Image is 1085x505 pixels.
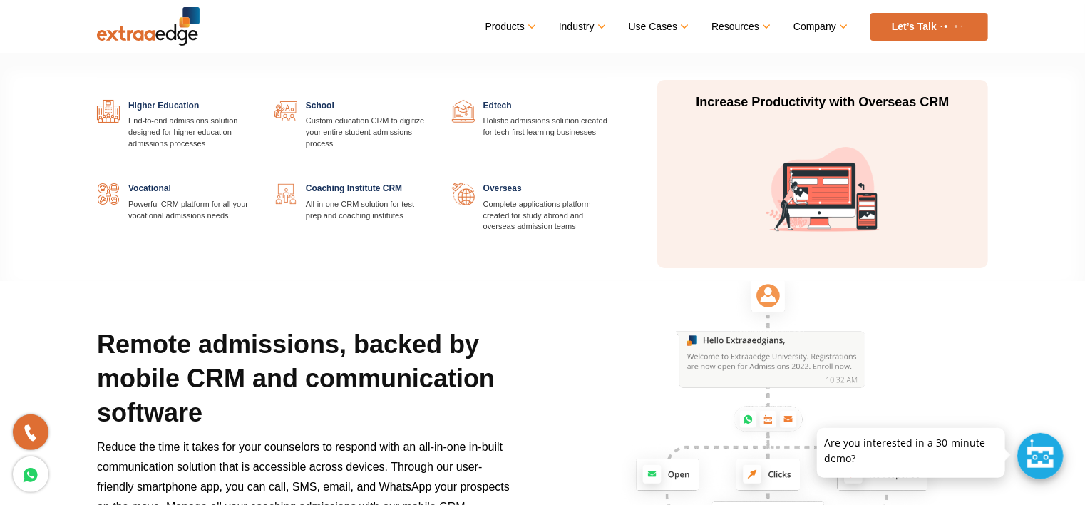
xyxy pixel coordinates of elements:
[485,16,534,37] a: Products
[870,13,988,41] a: Let’s Talk
[689,94,957,111] p: Increase Productivity with Overseas CRM
[629,16,687,37] a: Use Cases
[1017,433,1064,479] div: Chat
[97,327,513,437] h2: Remote admissions, backed by mobile CRM and communication software
[559,16,604,37] a: Industry
[711,16,768,37] a: Resources
[793,16,845,37] a: Company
